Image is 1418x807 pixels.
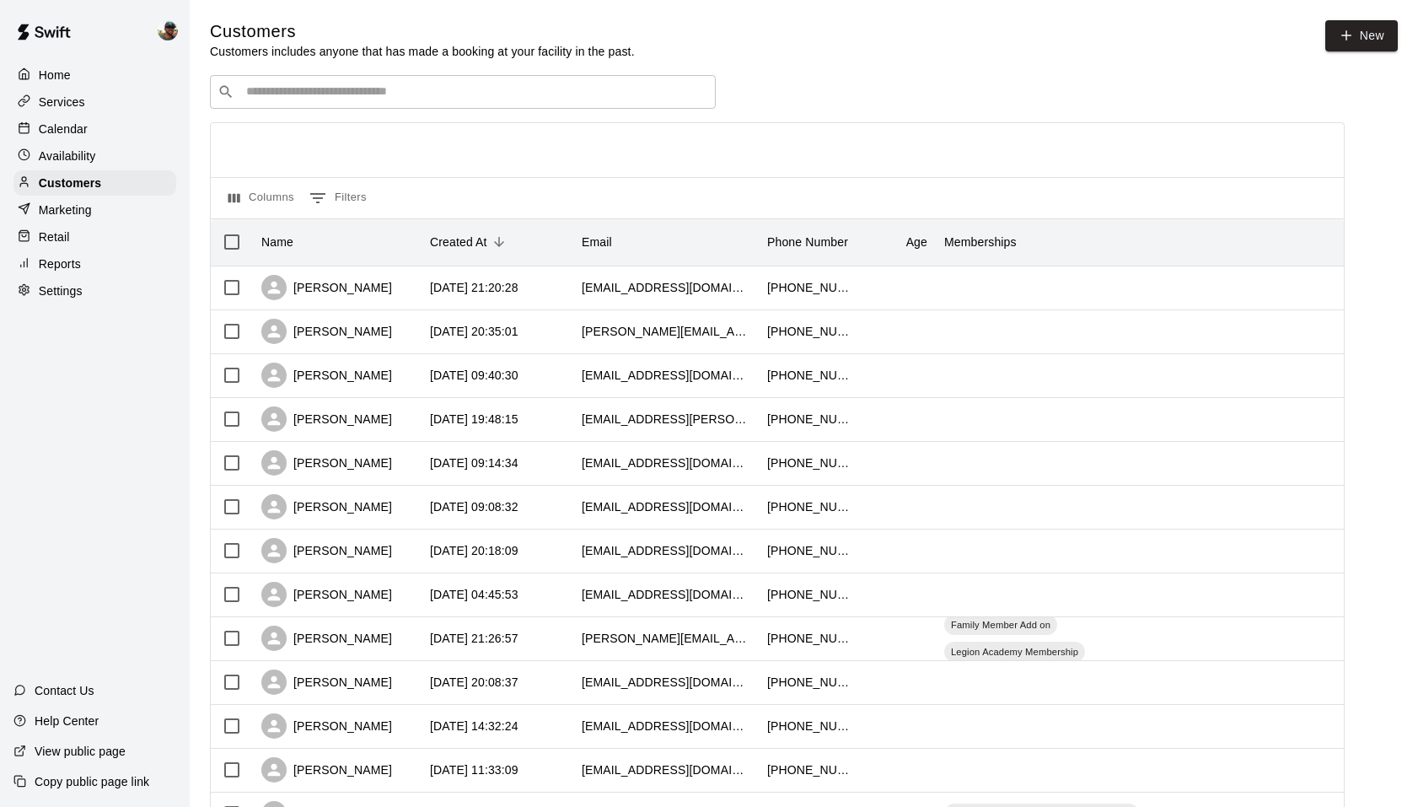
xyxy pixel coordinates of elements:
div: [PERSON_NAME] [261,538,392,563]
div: 2025-10-12 09:08:32 [430,498,518,515]
div: Ben Boykin [154,13,190,47]
div: murphy11amanda@gmail.com [582,542,750,559]
div: 2025-10-03 11:33:09 [430,761,518,778]
div: 2025-10-09 04:45:53 [430,586,518,603]
button: Show filters [305,185,371,212]
p: Home [39,67,71,83]
div: [PERSON_NAME] [261,450,392,476]
div: Memberships [944,218,1017,266]
p: View public page [35,743,126,760]
div: crystal.swanger@outlook.com [582,411,750,428]
div: 2025-10-13 20:35:01 [430,323,518,340]
div: meghanlineberger@gmail.com [582,761,750,778]
a: Reports [13,251,176,277]
p: Help Center [35,713,99,729]
div: +19548827365 [767,586,851,603]
div: +17034590705 [767,630,851,647]
a: Retail [13,224,176,250]
div: Search customers by name or email [210,75,716,109]
div: jett.spencer13080@gmail.com [582,323,750,340]
div: Customers [13,170,176,196]
div: +18034488155 [767,718,851,734]
p: Marketing [39,202,92,218]
div: 2025-10-12 19:48:15 [430,411,518,428]
div: mcooney2004@gmail.com [582,455,750,471]
p: Contact Us [35,682,94,699]
a: Calendar [13,116,176,142]
div: Phone Number [767,218,848,266]
div: [PERSON_NAME] [261,275,392,300]
div: +18032307131 [767,367,851,384]
a: Availability [13,143,176,169]
a: Settings [13,278,176,304]
div: +17042807229 [767,542,851,559]
p: Retail [39,229,70,245]
div: 2025-10-09 20:18:09 [430,542,518,559]
div: Age [860,218,936,266]
a: Marketing [13,197,176,223]
div: tammy.pond@yahoo.com [582,630,750,647]
div: [PERSON_NAME] [261,582,392,607]
div: [PERSON_NAME] [261,319,392,344]
div: +18038044094 [767,279,851,296]
div: 2025-10-13 09:40:30 [430,367,518,384]
div: tfrieds26@gmail.com [582,498,750,515]
div: Memberships [936,218,1189,266]
div: elijahsmith0@yahoo.com [582,279,750,296]
div: +18038181583 [767,323,851,340]
h5: Customers [210,20,635,43]
p: Copy public page link [35,773,149,790]
div: Created At [430,218,487,266]
div: 2025-10-04 20:08:37 [430,674,518,691]
span: Legion Academy Membership [944,645,1085,659]
p: Customers [39,175,101,191]
div: rosehenry0107@gmail.com [582,586,750,603]
a: New [1325,20,1398,51]
button: Sort [487,230,511,254]
div: 2025-10-12 09:14:34 [430,455,518,471]
div: 2025-10-08 21:26:57 [430,630,518,647]
div: [PERSON_NAME] [261,757,392,783]
p: Settings [39,282,83,299]
div: [PERSON_NAME] [261,670,392,695]
div: [PERSON_NAME] [261,494,392,519]
span: Family Member Add on [944,618,1057,632]
div: [PERSON_NAME] [261,626,392,651]
div: 2025-10-03 14:32:24 [430,718,518,734]
a: Home [13,62,176,88]
p: Reports [39,256,81,272]
div: +19732290776 [767,498,851,515]
div: Name [261,218,293,266]
div: +18033896468 [767,411,851,428]
p: Availability [39,148,96,164]
div: [PERSON_NAME] [261,406,392,432]
div: Legion Academy Membership [944,642,1085,662]
div: jcastro919@gmail.com [582,674,750,691]
div: Name [253,218,422,266]
div: 2025-10-14 21:20:28 [430,279,518,296]
img: Ben Boykin [158,20,178,40]
p: Customers includes anyone that has made a booking at your facility in the past. [210,43,635,60]
p: Calendar [39,121,88,137]
div: [PERSON_NAME] [261,713,392,739]
div: jandrews2122@yahoo.com [582,367,750,384]
div: Age [906,218,927,266]
div: +16315990844 [767,674,851,691]
button: Select columns [224,185,298,212]
div: Phone Number [759,218,860,266]
a: Services [13,89,176,115]
div: Family Member Add on [944,615,1057,635]
div: +18034877189 [767,761,851,778]
div: +17043639917 [767,455,851,471]
p: Services [39,94,85,110]
div: churst2727@yahoo.com [582,718,750,734]
div: [PERSON_NAME] [261,363,392,388]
